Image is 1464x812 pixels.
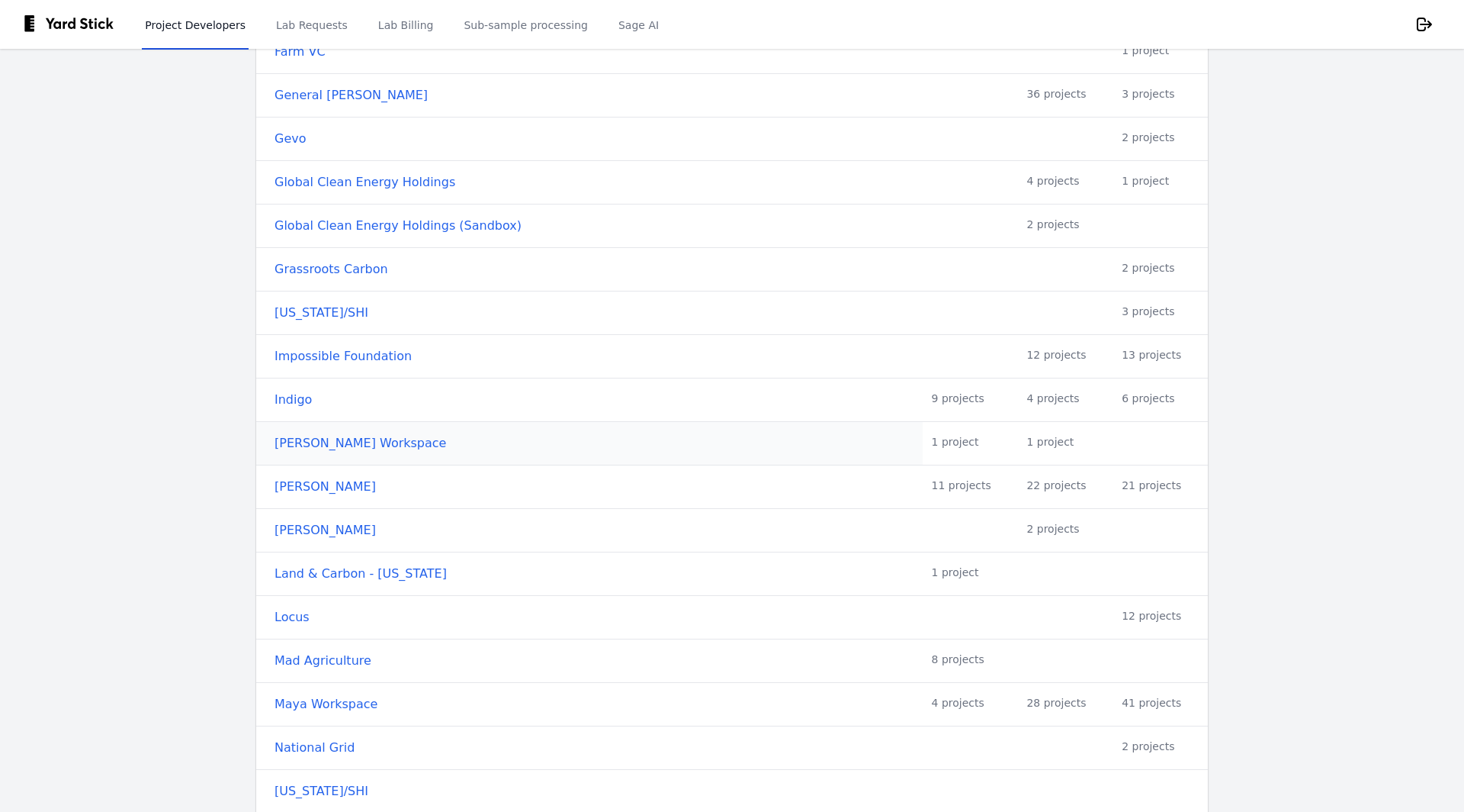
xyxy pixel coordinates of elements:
[274,217,913,235] a: Global Clean Energy Holdings (Sandbox)
[1112,334,1208,378] div: 13 projects
[1112,726,1208,769] div: 2 projects
[274,608,913,627] a: Locus
[1112,117,1208,160] div: 2 projects
[1017,682,1112,726] div: 28 projects
[923,639,1018,682] div: 8 projects
[274,130,913,148] a: Gevo
[274,652,913,670] a: Mad Agriculture
[1112,73,1208,117] div: 3 projects
[1112,465,1208,508] div: 21 projects
[274,304,913,322] a: [US_STATE]/SHI
[274,521,913,540] a: [PERSON_NAME]
[274,782,913,801] a: [US_STATE]/SHI
[1017,204,1112,247] div: 2 projects
[274,347,913,366] a: Impossible Foundation
[274,695,913,714] a: Maya Workspace
[1112,595,1208,639] div: 12 projects
[1017,73,1112,117] div: 36 projects
[1112,30,1208,73] div: 1 project
[274,86,913,105] a: General [PERSON_NAME]
[274,260,913,279] a: Grassroots Carbon
[923,682,1018,726] div: 4 projects
[274,739,913,757] a: National Grid
[1017,378,1112,421] div: 4 projects
[274,478,913,496] a: [PERSON_NAME]
[1017,421,1112,465] div: 1 project
[1017,508,1112,552] div: 2 projects
[923,465,1018,508] div: 11 projects
[1112,247,1208,291] div: 2 projects
[1112,160,1208,204] div: 1 project
[1017,160,1112,204] div: 4 projects
[923,552,1018,595] div: 1 project
[24,15,124,34] img: yardstick-logo-black-spacing-9a7e0c0e877e5437aacfee01d730c81d.svg
[1017,465,1112,508] div: 22 projects
[923,421,1018,465] div: 1 project
[1017,334,1112,378] div: 12 projects
[1112,682,1208,726] div: 41 projects
[923,378,1018,421] div: 9 projects
[274,434,913,453] a: [PERSON_NAME] Workspace
[1112,378,1208,421] div: 6 projects
[274,43,913,61] a: Farm VC
[274,391,913,409] a: Indigo
[274,173,913,192] a: Global Clean Energy Holdings
[274,565,913,583] a: Land & Carbon - [US_STATE]
[1112,291,1208,334] div: 3 projects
